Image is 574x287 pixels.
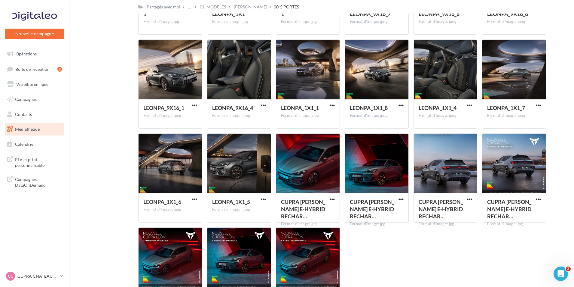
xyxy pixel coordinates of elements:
span: LEONPA_9X16_8 [419,11,460,17]
span: Opérations [16,51,37,56]
span: 1 [281,11,284,17]
span: 2 [566,267,571,271]
a: PLV et print personnalisable [4,153,66,171]
div: Format d'image: jpg [212,19,266,24]
div: [PERSON_NAME] [234,4,267,10]
div: Format d'image: jpg [281,19,335,24]
div: Format d'image: jpg [350,221,404,227]
span: LEONPA_1X1_8 [350,105,388,111]
div: Format d'image: jpeg [487,19,541,24]
span: LEONPA_9X16_7 [350,11,391,17]
span: LEONPA_9X16_4 [212,105,253,111]
div: Format d'image: jpeg [487,113,541,118]
button: Nouvelle campagne [5,29,64,39]
span: Médiathèque [15,126,40,132]
div: 00-5 PORTES [274,4,299,10]
span: Contacts [15,111,32,117]
span: CUPRA LEON E-HYBRID RECHARGEABLE​-1X1_AR [487,198,531,220]
span: LEONPA_1X1 [212,11,245,17]
a: CC CUPRA CHATEAUROUX [5,270,64,282]
div: Format d'image: jpg [487,221,541,227]
span: LEONPA_1X1_6 [143,198,181,205]
a: Campagnes DataOnDemand [4,173,66,191]
div: Format d'image: jpeg [143,207,197,212]
div: Format d'image: jpeg [350,19,404,24]
span: LEONPA_1X1_7 [487,105,525,111]
iframe: Intercom live chat [554,267,568,281]
span: CUPRA LEON E-HYBRID RECHARGEABLE​-9X16_3_4 [281,198,325,220]
div: Format d'image: jpg [281,221,335,227]
span: LEONPA_1X1_5 [212,198,250,205]
div: 2 [57,67,62,72]
div: Format d'image: jpg [419,221,472,227]
div: Partagés avec moi [147,4,180,10]
div: Format d'image: jpeg [350,113,404,118]
span: Boîte de réception [15,66,50,71]
p: CUPRA CHATEAUROUX [17,273,57,279]
div: Format d'image: jpeg [212,113,266,118]
span: Visibilité en ligne [16,82,48,87]
a: Calendrier [4,138,66,151]
span: Campagnes [15,97,37,102]
div: Format d'image: jpeg [281,113,335,118]
div: Format d'image: jpeg [212,207,266,212]
span: PLV et print personnalisable [15,155,62,168]
span: LEONPA_1X1_1 [281,105,319,111]
div: Format d'image: jpeg [419,19,472,24]
div: Format d'image: jpeg [143,113,197,118]
div: Format d'image: jpg [143,19,197,24]
span: CUPRA LEON E-HYBRID RECHARGEABLE​-9X16_AR [419,198,463,220]
a: Contacts [4,108,66,121]
a: Opérations [4,48,66,60]
span: LEONPA_9X16_1 [143,105,184,111]
span: Campagnes DataOnDemand [15,175,62,188]
div: Format d'image: jpeg [419,113,472,118]
div: ... [187,3,192,11]
a: Campagnes [4,93,66,106]
div: 01_MODELES [200,4,226,10]
span: LEONPA_9X16_6 [487,11,528,17]
a: Boîte de réception2 [4,63,66,76]
a: Visibilité en ligne [4,78,66,91]
span: CC [8,273,13,279]
span: CUPRA LEON E-HYBRID RECHARGEABLE​-9X16_AV [350,198,394,220]
span: 1 [143,11,146,17]
span: LEONPA_1X1_4 [419,105,456,111]
a: Médiathèque [4,123,66,136]
span: Calendrier [15,142,35,147]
